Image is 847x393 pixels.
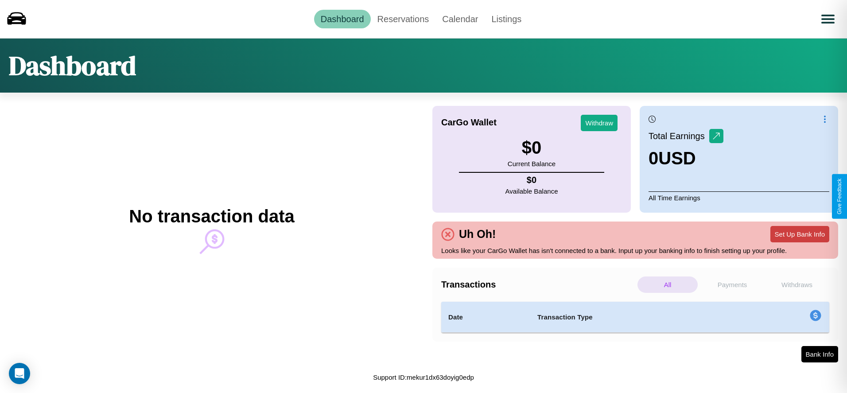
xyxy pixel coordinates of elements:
[702,276,762,293] p: Payments
[9,363,30,384] div: Open Intercom Messenger
[649,191,829,204] p: All Time Earnings
[448,312,523,323] h4: Date
[505,175,558,185] h4: $ 0
[649,148,723,168] h3: 0 USD
[649,128,709,144] p: Total Earnings
[455,228,500,241] h4: Uh Oh!
[505,185,558,197] p: Available Balance
[441,280,635,290] h4: Transactions
[129,206,294,226] h2: No transaction data
[767,276,827,293] p: Withdraws
[836,179,843,214] div: Give Feedback
[508,138,556,158] h3: $ 0
[9,47,136,84] h1: Dashboard
[485,10,528,28] a: Listings
[770,226,829,242] button: Set Up Bank Info
[581,115,618,131] button: Withdraw
[508,158,556,170] p: Current Balance
[637,276,698,293] p: All
[373,371,474,383] p: Support ID: mekur1dx63doyig0edp
[441,245,829,257] p: Looks like your CarGo Wallet has isn't connected to a bank. Input up your banking info to finish ...
[441,302,829,333] table: simple table
[816,7,840,31] button: Open menu
[314,10,371,28] a: Dashboard
[371,10,436,28] a: Reservations
[435,10,485,28] a: Calendar
[537,312,738,323] h4: Transaction Type
[801,346,838,362] button: Bank Info
[441,117,497,128] h4: CarGo Wallet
